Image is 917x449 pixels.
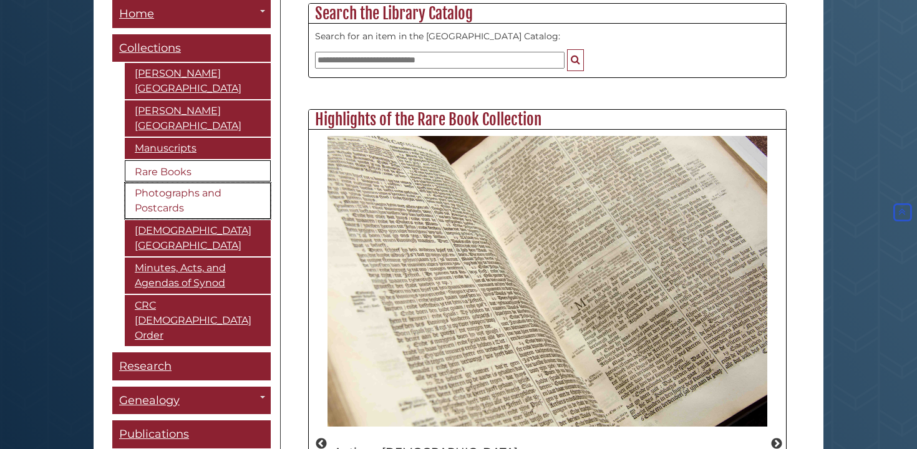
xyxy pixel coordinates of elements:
span: Research [119,359,172,373]
h2: Search the Library Catalog [309,4,786,24]
h2: Highlights of the Rare Book Collection [309,110,786,130]
img: antique bible rare books [327,136,767,427]
a: Manuscripts [125,138,271,159]
a: Rare Books [125,160,271,181]
a: CRC [DEMOGRAPHIC_DATA] Order [125,295,271,346]
span: Collections [119,41,181,55]
span: Genealogy [119,393,180,407]
a: Research [112,352,271,380]
a: Photographs and Postcards [125,183,271,219]
span: Publications [119,427,189,441]
p: Search for an item in the [GEOGRAPHIC_DATA] Catalog: [315,30,780,43]
span: Home [119,7,154,21]
a: Publications [112,420,271,448]
i: Search [571,54,580,64]
a: Genealogy [112,387,271,415]
a: Back to Top [891,206,914,218]
a: Minutes, Acts, and Agendas of Synod [125,258,271,294]
button: Search [567,49,584,71]
a: Collections [112,34,271,62]
a: [DEMOGRAPHIC_DATA][GEOGRAPHIC_DATA] [125,220,271,256]
a: [PERSON_NAME][GEOGRAPHIC_DATA] [125,100,271,137]
a: [PERSON_NAME][GEOGRAPHIC_DATA] [125,63,271,99]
